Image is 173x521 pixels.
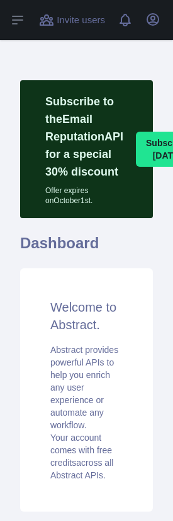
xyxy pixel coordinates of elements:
[45,93,123,181] p: Subscribe to the Email Reputation API for a special 30 % discount
[20,233,153,263] h1: Dashboard
[45,181,123,206] p: Offer expires on October 1st.
[50,433,113,480] span: Your account comes with across all Abstract APIs.
[36,10,108,30] button: Invite users
[50,345,118,430] span: Abstract provides powerful APIs to help you enrich any user experience or automate any workflow.
[50,298,123,334] h3: Welcome to Abstract.
[57,13,105,28] span: Invite users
